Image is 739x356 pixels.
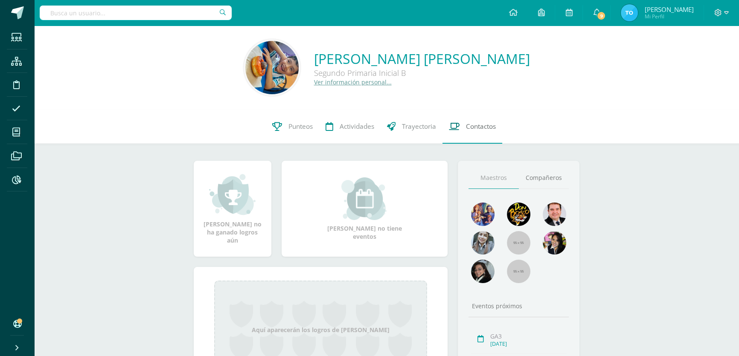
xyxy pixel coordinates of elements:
div: [PERSON_NAME] no tiene eventos [322,177,407,240]
img: 29fc2a48271e3f3676cb2cb292ff2552.png [507,203,530,226]
a: Maestros [468,167,519,189]
a: Contactos [442,110,502,144]
span: 9 [596,11,606,20]
input: Busca un usuario... [40,6,232,20]
span: [PERSON_NAME] [644,5,693,14]
a: [PERSON_NAME] [PERSON_NAME] [314,49,530,68]
div: [DATE] [490,340,567,347]
img: 55x55 [507,260,530,283]
div: [PERSON_NAME] no ha ganado logros aún [202,173,263,244]
img: 79570d67cb4e5015f1d97fde0ec62c05.png [543,203,566,226]
span: Contactos [466,122,496,131]
img: 45bd7986b8947ad7e5894cbc9b781108.png [471,231,495,255]
span: Mi Perfil [644,13,693,20]
div: GA3 [490,332,567,340]
img: achievement_small.png [209,173,256,216]
img: efbecde0599cd586ab8773c4cd9da0a8.png [245,41,299,94]
img: event_small.png [341,177,388,220]
span: Actividades [340,122,374,131]
img: ddcb7e3f3dd5693f9a3e043a79a89297.png [543,231,566,255]
a: Actividades [319,110,381,144]
span: Punteos [288,122,313,131]
a: Punteos [266,110,319,144]
img: 76a3483454ffa6e9dcaa95aff092e504.png [621,4,638,21]
img: 55x55 [507,231,530,255]
a: Ver información personal... [314,78,392,86]
div: Eventos próximos [468,302,569,310]
a: Compañeros [519,167,569,189]
img: 6377130e5e35d8d0020f001f75faf696.png [471,260,495,283]
span: Trayectoria [402,122,436,131]
div: Segundo Primaria Inicial B [314,68,530,78]
img: 88256b496371d55dc06d1c3f8a5004f4.png [471,203,495,226]
a: Trayectoria [381,110,442,144]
